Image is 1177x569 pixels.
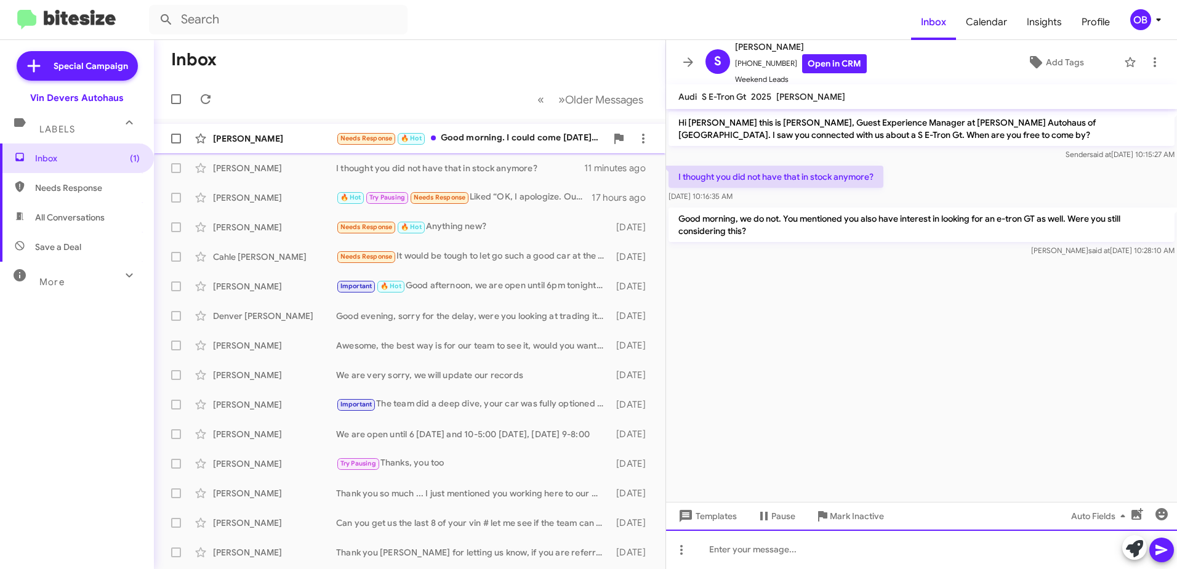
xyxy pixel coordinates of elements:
span: 🔥 Hot [380,282,401,290]
button: Templates [666,505,747,527]
div: [DATE] [611,428,656,440]
span: Special Campaign [54,60,128,72]
p: Hi [PERSON_NAME] this is [PERSON_NAME], Guest Experience Manager at [PERSON_NAME] Autohaus of [GE... [669,111,1175,146]
span: Weekend Leads [735,73,867,86]
span: [PERSON_NAME] [735,39,867,54]
span: S [714,52,721,71]
span: Try Pausing [369,193,405,201]
button: Auto Fields [1061,505,1140,527]
div: [PERSON_NAME] [213,132,336,145]
h1: Inbox [171,50,217,70]
div: [DATE] [611,546,656,559]
span: Needs Response [414,193,466,201]
div: The team did a deep dive, your car was fully optioned as is our 2025, the most important stand ou... [336,397,611,411]
span: Inbox [35,152,140,164]
span: 🔥 Hot [340,193,361,201]
span: Important [340,400,372,408]
span: Audi [678,91,697,102]
span: Older Messages [565,93,643,107]
div: 11 minutes ago [584,162,656,174]
button: Add Tags [993,51,1118,73]
div: [DATE] [611,487,656,499]
div: Vin Devers Autohaus [30,92,124,104]
input: Search [149,5,408,34]
div: Good morning. I could come [DATE] or [DATE] [336,131,606,145]
div: Good evening, sorry for the delay, were you looking at trading it in towards something we have he... [336,310,611,322]
button: Pause [747,505,805,527]
div: Thank you so much ... I just mentioned you working here to our GM and he smiled and said you were... [336,487,611,499]
span: said at [1090,150,1111,159]
span: [PERSON_NAME] [776,91,845,102]
div: [PERSON_NAME] [213,487,336,499]
div: We are very sorry, we will update our records [336,369,611,381]
div: Liked “OK, I apologize. Our pre owned sales manager is back in the office. He wanted to touch bas... [336,190,592,204]
span: More [39,276,65,288]
div: Thanks, you too [336,456,611,470]
div: It would be tough to let go such a good car at the rate I have it at now [336,249,611,264]
div: [PERSON_NAME] [213,546,336,559]
button: Previous [530,87,552,112]
span: Save a Deal [35,241,81,253]
button: Next [551,87,651,112]
span: All Conversations [35,211,105,224]
a: Special Campaign [17,51,138,81]
a: Insights [1017,4,1072,40]
span: Auto Fields [1071,505,1130,527]
div: [DATE] [611,339,656,352]
span: Needs Response [340,223,393,231]
span: Needs Response [340,252,393,260]
div: [PERSON_NAME] [213,339,336,352]
div: Cahle [PERSON_NAME] [213,251,336,263]
div: Thank you [PERSON_NAME] for letting us know, if you are referring to the new car factory warranty... [336,546,611,559]
div: [PERSON_NAME] [213,428,336,440]
button: OB [1120,9,1163,30]
span: Add Tags [1046,51,1084,73]
a: Open in CRM [802,54,867,73]
div: Awesome, the best way is for our team to see it, would you want to replace it? This would also gi... [336,339,611,352]
nav: Page navigation example [531,87,651,112]
div: We are open until 6 [DATE] and 10-5:00 [DATE], [DATE] 9-8:00 [336,428,611,440]
div: [PERSON_NAME] [213,280,336,293]
div: [DATE] [611,310,656,322]
div: [PERSON_NAME] [213,192,336,204]
div: [DATE] [611,280,656,293]
span: Pause [771,505,795,527]
span: Mark Inactive [830,505,884,527]
div: Good afternoon, we are open until 6pm tonight and 10am - 5pm [DATE] ([DATE]) [336,279,611,293]
div: Denver [PERSON_NAME] [213,310,336,322]
span: Sender [DATE] 10:15:27 AM [1066,150,1175,159]
span: Important [340,282,372,290]
span: 🔥 Hot [401,134,422,142]
a: Calendar [956,4,1017,40]
span: 2025 [751,91,771,102]
div: [DATE] [611,369,656,381]
span: Needs Response [340,134,393,142]
span: Try Pausing [340,459,376,467]
a: Profile [1072,4,1120,40]
div: [PERSON_NAME] [213,162,336,174]
span: 🔥 Hot [401,223,422,231]
div: [DATE] [611,251,656,263]
span: Labels [39,124,75,135]
div: [PERSON_NAME] [213,369,336,381]
span: [PHONE_NUMBER] [735,54,867,73]
div: OB [1130,9,1151,30]
span: S E-Tron Gt [702,91,746,102]
span: said at [1088,246,1110,255]
span: « [537,92,544,107]
p: Good morning, we do not. You mentioned you also have interest in looking for an e-tron GT as well... [669,208,1175,242]
span: [PERSON_NAME] [DATE] 10:28:10 AM [1031,246,1175,255]
p: I thought you did not have that in stock anymore? [669,166,883,188]
div: I thought you did not have that in stock anymore? [336,162,584,174]
div: [DATE] [611,458,656,470]
div: Can you get us the last 8 of your vin # let me see if the team can help. [336,517,611,529]
span: (1) [130,152,140,164]
a: Inbox [911,4,956,40]
div: 17 hours ago [592,192,656,204]
button: Mark Inactive [805,505,894,527]
span: Needs Response [35,182,140,194]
